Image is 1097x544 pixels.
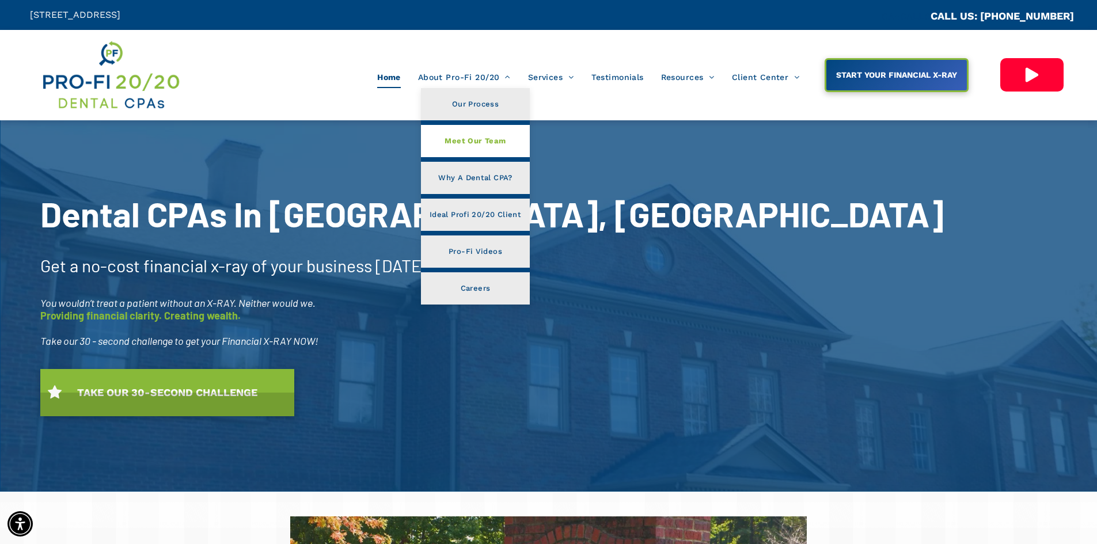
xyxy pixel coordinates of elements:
[421,162,530,194] a: Why A Dental CPA?
[421,199,530,231] a: Ideal Profi 20/20 Client
[438,170,513,185] span: Why A Dental CPA?
[652,66,723,88] a: Resources
[832,64,961,85] span: START YOUR FINANCIAL X-RAY
[82,255,248,276] span: no-cost financial x-ray
[421,235,530,268] a: Pro-Fi Videos
[40,296,316,309] span: You wouldn’t treat a patient without an X-RAY. Neither would we.
[445,134,506,149] span: Meet Our Team
[825,58,969,92] a: START YOUR FINANCIAL X-RAY
[421,88,530,120] a: Our Process
[40,369,294,416] a: TAKE OUR 30-SECOND CHALLENGE
[421,125,530,157] a: Meet Our Team
[40,309,241,322] span: Providing financial clarity. Creating wealth.
[30,9,120,20] span: [STREET_ADDRESS]
[723,66,808,88] a: Client Center
[252,255,434,276] span: of your business [DATE]!
[40,255,78,276] span: Get a
[449,244,502,259] span: Pro-Fi Videos
[369,66,409,88] a: Home
[519,66,583,88] a: Services
[452,97,499,112] span: Our Process
[7,511,33,537] div: Accessibility Menu
[882,11,931,22] span: CA::CALLC
[430,207,521,222] span: Ideal Profi 20/20 Client
[421,272,530,305] a: Careers
[40,193,944,234] span: Dental CPAs In [GEOGRAPHIC_DATA], [GEOGRAPHIC_DATA]
[461,281,491,296] span: Careers
[41,39,180,112] img: Get Dental CPA Consulting, Bookkeeping, & Bank Loans
[418,66,511,88] span: About Pro-Fi 20/20
[40,334,318,347] span: Take our 30 - second challenge to get your Financial X-RAY NOW!
[73,381,261,404] span: TAKE OUR 30-SECOND CHALLENGE
[409,66,519,88] a: About Pro-Fi 20/20
[931,10,1074,22] a: CALL US: [PHONE_NUMBER]
[583,66,652,88] a: Testimonials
